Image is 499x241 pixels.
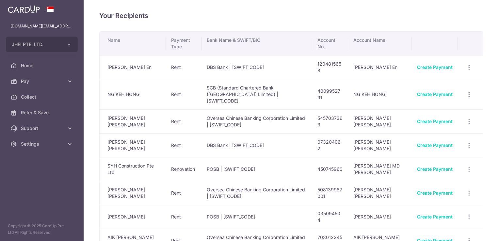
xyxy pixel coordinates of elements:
td: [PERSON_NAME] [PERSON_NAME] [348,133,412,157]
td: 035094504 [312,205,348,229]
span: Settings [21,141,64,147]
td: 450745960 [312,157,348,181]
span: Pay [21,78,64,85]
a: Create Payment [417,142,453,148]
td: Rent [166,133,201,157]
th: Name [100,32,166,55]
td: [PERSON_NAME] MD [PERSON_NAME] [348,157,412,181]
span: Home [21,62,64,69]
a: Create Payment [417,119,453,124]
th: Account Name [348,32,412,55]
th: Account No. [312,32,348,55]
td: NG KEH HONG [100,79,166,109]
td: [PERSON_NAME] [PERSON_NAME] [348,109,412,133]
td: [PERSON_NAME] [PERSON_NAME] [100,109,166,133]
a: Create Payment [417,91,453,97]
td: NG KEH HONG [348,79,412,109]
span: Refer & Save [21,109,64,116]
td: Oversea Chinese Banking Corporation Limited | [SWIFT_CODE] [201,109,312,133]
td: [PERSON_NAME] En [348,55,412,79]
a: Create Payment [417,64,453,70]
td: Rent [166,109,201,133]
td: Renovation [166,157,201,181]
span: Support [21,125,64,132]
td: Oversea Chinese Banking Corporation Limited | [SWIFT_CODE] [201,181,312,205]
td: POSB | [SWIFT_CODE] [201,205,312,229]
td: [PERSON_NAME] [PERSON_NAME] [348,181,412,205]
td: Rent [166,79,201,109]
td: DBS Bank | [SWIFT_CODE] [201,133,312,157]
td: SYH Construction Pte Ltd [100,157,166,181]
td: [PERSON_NAME] En [100,55,166,79]
span: Collect [21,94,64,100]
td: 5457037363 [312,109,348,133]
img: CardUp [8,5,40,13]
td: SCB (Standard Chartered Bank ([GEOGRAPHIC_DATA]) Limited) | [SWIFT_CODE] [201,79,312,109]
td: [PERSON_NAME] [PERSON_NAME] [100,133,166,157]
a: Create Payment [417,166,453,172]
th: Payment Type [166,32,201,55]
td: POSB | [SWIFT_CODE] [201,157,312,181]
td: 073204062 [312,133,348,157]
td: 508139987001 [312,181,348,205]
span: JHEI PTE. LTD. [12,41,60,48]
a: Create Payment [417,190,453,196]
td: 1204815658 [312,55,348,79]
td: Rent [166,205,201,229]
td: Rent [166,181,201,205]
button: JHEI PTE. LTD. [6,37,78,52]
td: 4009952791 [312,79,348,109]
td: Rent [166,55,201,79]
td: [PERSON_NAME] [348,205,412,229]
td: [PERSON_NAME] [100,205,166,229]
h4: Your Recipients [99,10,483,21]
a: Create Payment [417,214,453,219]
th: Bank Name & SWIFT/BIC [201,32,312,55]
td: [PERSON_NAME] [PERSON_NAME] [100,181,166,205]
p: [DOMAIN_NAME][EMAIL_ADDRESS][DOMAIN_NAME] [10,23,73,29]
td: DBS Bank | [SWIFT_CODE] [201,55,312,79]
